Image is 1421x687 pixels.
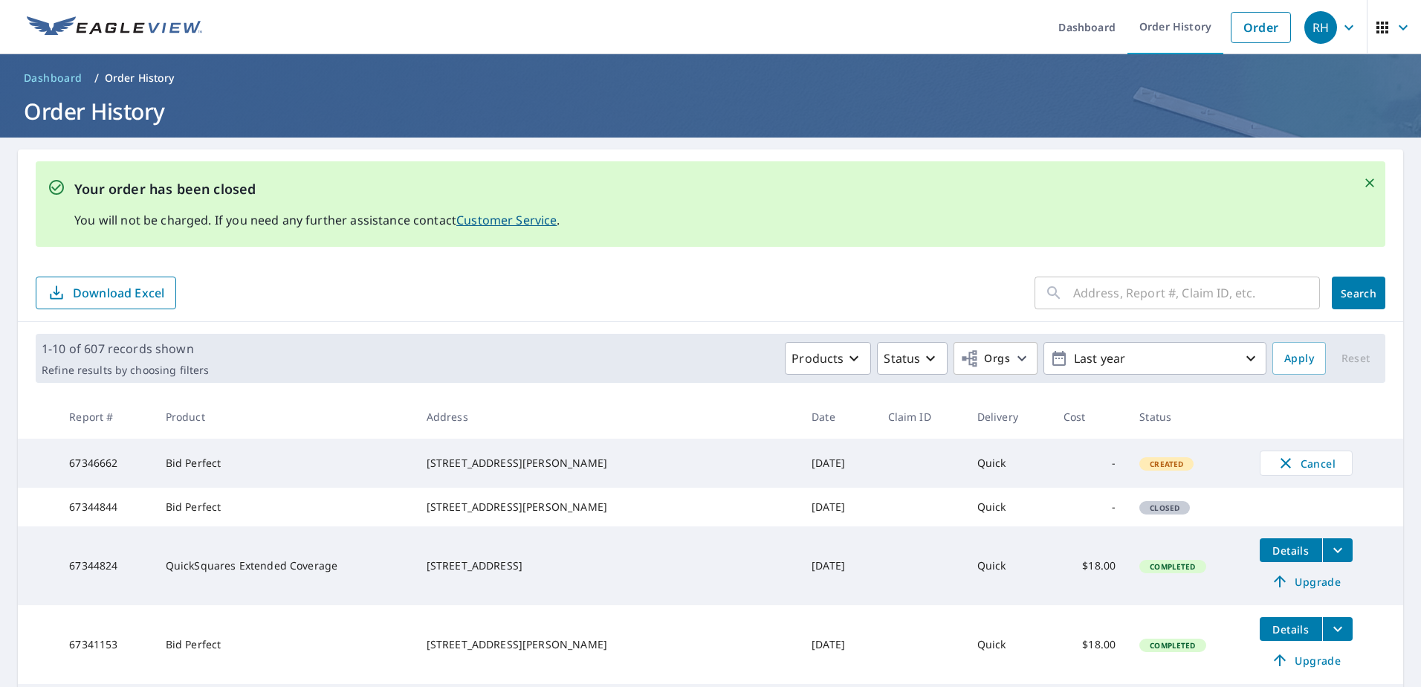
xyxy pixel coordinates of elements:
th: Date [800,395,875,439]
button: Last year [1043,342,1266,375]
span: Details [1269,622,1313,636]
td: Quick [965,488,1052,526]
td: 67346662 [57,439,153,488]
th: Status [1127,395,1248,439]
td: $18.00 [1052,526,1127,605]
button: Close [1360,173,1379,193]
p: Refine results by choosing filters [42,364,209,377]
td: - [1052,488,1127,526]
a: Order [1231,12,1291,43]
p: Status [884,349,920,367]
td: [DATE] [800,526,875,605]
button: filesDropdownBtn-67344824 [1322,538,1353,562]
li: / [94,69,99,87]
p: Products [792,349,844,367]
th: Product [154,395,415,439]
span: Search [1344,286,1373,300]
p: You will not be charged. If you need any further assistance contact . [74,211,560,229]
td: 67341153 [57,605,153,684]
a: Upgrade [1260,570,1353,593]
button: Orgs [954,342,1038,375]
th: Claim ID [876,395,965,439]
th: Address [415,395,800,439]
th: Cost [1052,395,1127,439]
button: Cancel [1260,451,1353,476]
p: Last year [1068,346,1242,372]
div: [STREET_ADDRESS][PERSON_NAME] [427,456,788,471]
td: 67344844 [57,488,153,526]
p: 1-10 of 607 records shown [42,340,209,358]
button: detailsBtn-67344824 [1260,538,1322,562]
a: Customer Service [456,212,557,228]
button: Search [1332,277,1385,309]
span: Apply [1284,349,1314,368]
span: Dashboard [24,71,82,86]
span: Completed [1141,561,1204,572]
td: 67344824 [57,526,153,605]
td: Quick [965,605,1052,684]
th: Report # [57,395,153,439]
td: Quick [965,439,1052,488]
td: [DATE] [800,439,875,488]
td: [DATE] [800,488,875,526]
span: Upgrade [1269,572,1344,590]
td: - [1052,439,1127,488]
td: Bid Perfect [154,488,415,526]
span: Details [1269,544,1313,558]
p: Order History [105,71,175,86]
nav: breadcrumb [18,66,1403,90]
td: QuickSquares Extended Coverage [154,526,415,605]
span: Orgs [960,349,1010,368]
a: Dashboard [18,66,88,90]
a: Upgrade [1260,648,1353,672]
button: Status [877,342,948,375]
img: EV Logo [27,16,202,39]
td: Quick [965,526,1052,605]
span: Created [1141,459,1192,469]
p: Your order has been closed [74,179,560,199]
button: detailsBtn-67341153 [1260,617,1322,641]
td: $18.00 [1052,605,1127,684]
td: [DATE] [800,605,875,684]
p: Download Excel [73,285,164,301]
span: Completed [1141,640,1204,651]
input: Address, Report #, Claim ID, etc. [1073,272,1320,314]
h1: Order History [18,96,1403,126]
th: Delivery [965,395,1052,439]
div: [STREET_ADDRESS][PERSON_NAME] [427,500,788,515]
button: Download Excel [36,277,176,309]
div: [STREET_ADDRESS] [427,558,788,573]
button: Apply [1272,342,1326,375]
span: Upgrade [1269,651,1344,669]
td: Bid Perfect [154,605,415,684]
span: Closed [1141,503,1188,513]
td: Bid Perfect [154,439,415,488]
span: Cancel [1275,454,1337,472]
div: [STREET_ADDRESS][PERSON_NAME] [427,637,788,652]
button: filesDropdownBtn-67341153 [1322,617,1353,641]
div: RH [1304,11,1337,44]
button: Products [785,342,871,375]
